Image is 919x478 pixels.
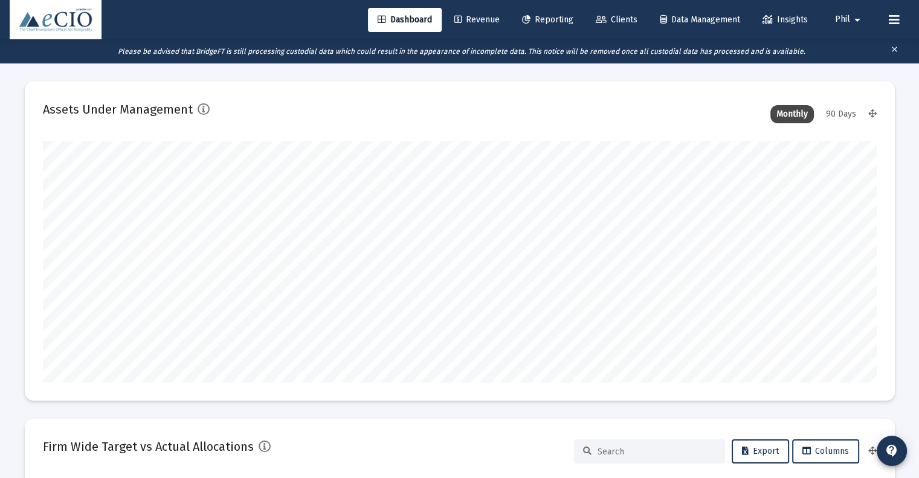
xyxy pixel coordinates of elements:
span: Columns [802,446,849,456]
span: Dashboard [378,15,432,25]
span: Data Management [660,15,740,25]
span: Export [742,446,779,456]
i: Please be advised that BridgeFT is still processing custodial data which could result in the appe... [118,47,805,56]
h2: Firm Wide Target vs Actual Allocations [43,437,254,456]
span: Revenue [454,15,500,25]
h2: Assets Under Management [43,100,193,119]
div: Monthly [770,105,814,123]
span: Clients [596,15,637,25]
img: Dashboard [19,8,92,32]
mat-icon: arrow_drop_down [850,8,865,32]
a: Dashboard [368,8,442,32]
span: Phil [835,15,850,25]
a: Clients [586,8,647,32]
button: Export [732,439,789,463]
div: 90 Days [820,105,862,123]
a: Data Management [650,8,750,32]
a: Insights [753,8,817,32]
input: Search [598,447,716,457]
button: Phil [821,7,879,31]
a: Revenue [445,8,509,32]
mat-icon: contact_support [885,444,899,458]
a: Reporting [512,8,583,32]
span: Reporting [522,15,573,25]
mat-icon: clear [890,42,899,60]
span: Insights [763,15,808,25]
button: Columns [792,439,859,463]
